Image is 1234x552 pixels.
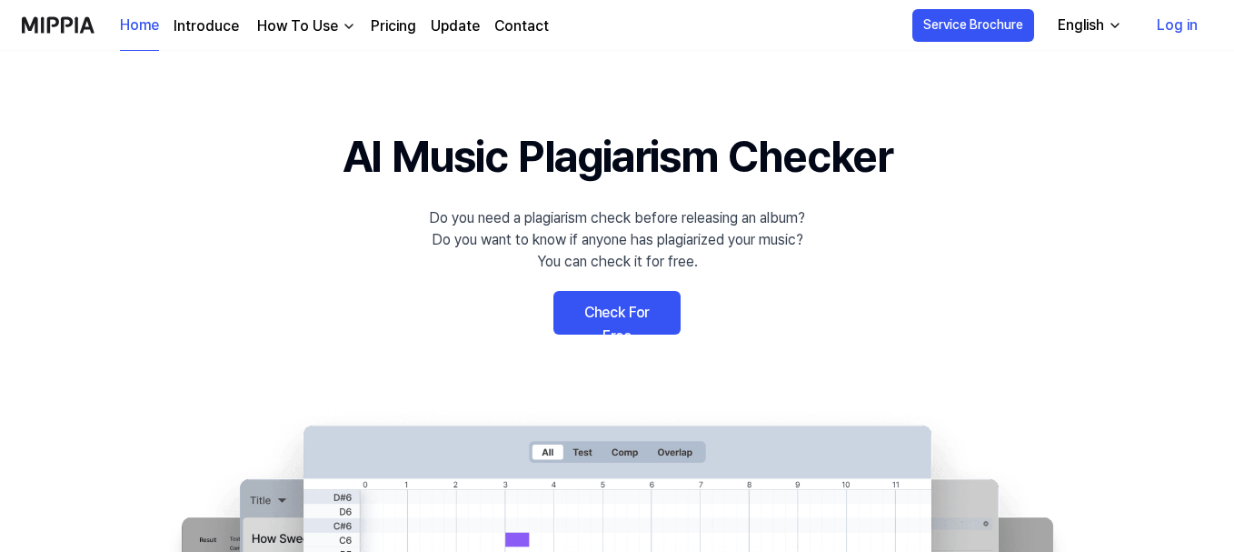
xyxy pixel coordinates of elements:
h1: AI Music Plagiarism Checker [343,124,892,189]
a: Contact [494,15,549,37]
a: Introduce [174,15,239,37]
a: Update [431,15,480,37]
a: Check For Free [553,291,681,335]
img: down [342,19,356,34]
div: Do you need a plagiarism check before releasing an album? Do you want to know if anyone has plagi... [429,207,805,273]
button: Service Brochure [912,9,1034,42]
button: How To Use [254,15,356,37]
div: How To Use [254,15,342,37]
button: English [1043,7,1133,44]
a: Pricing [371,15,416,37]
div: English [1054,15,1108,36]
a: Home [120,1,159,51]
